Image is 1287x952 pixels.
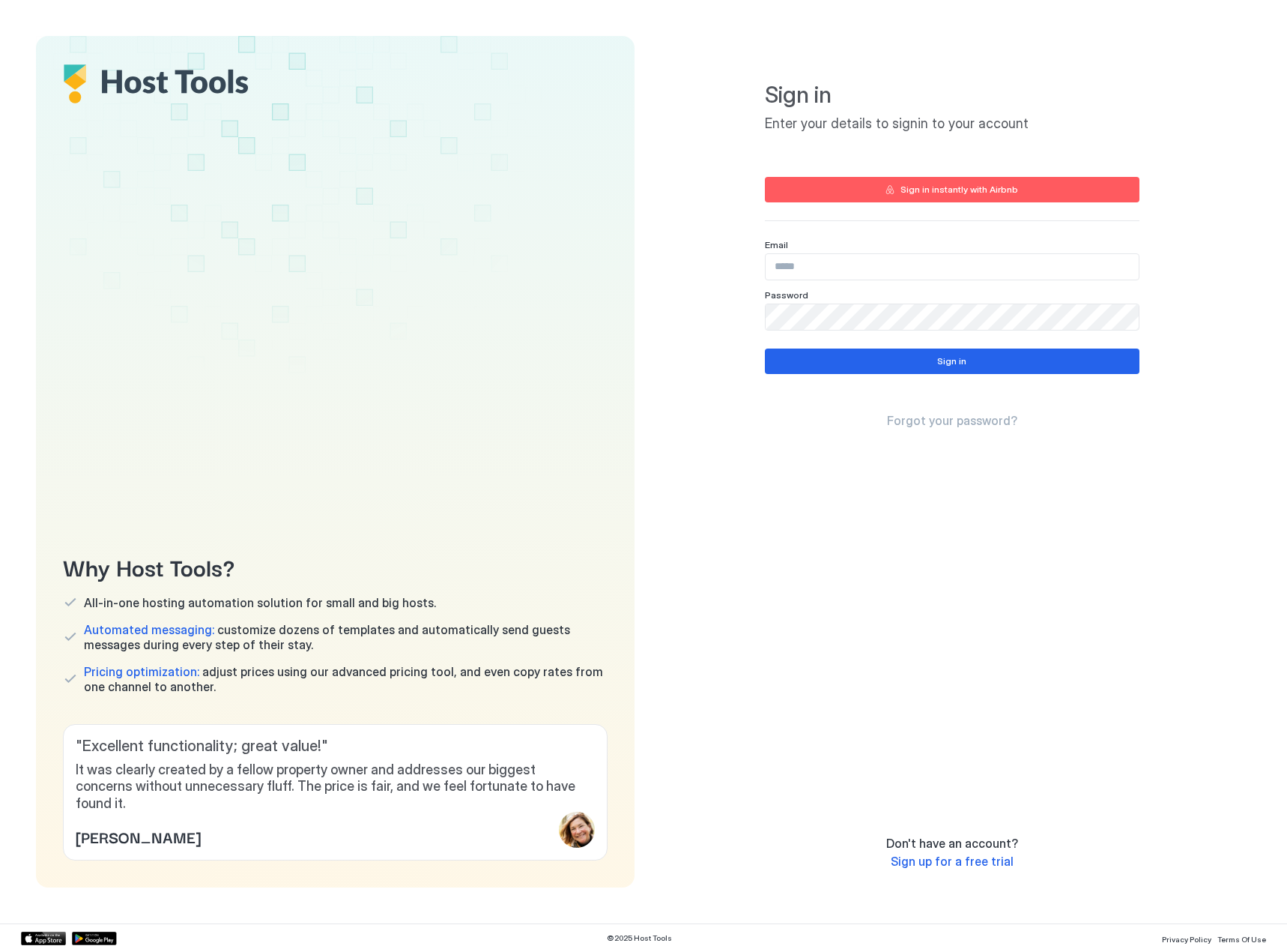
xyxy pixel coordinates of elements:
div: profile [559,812,595,848]
a: Privacy Policy [1162,930,1211,946]
span: Automated messaging: [84,622,214,637]
span: customize dozens of templates and automatically send guests messages during every step of their s... [84,622,608,652]
span: Forgot your password? [887,413,1017,428]
div: Sign in [937,355,966,368]
a: Terms Of Use [1217,930,1266,946]
a: App Store [21,932,66,945]
span: Sign up for a free trial [891,854,1014,869]
span: Sign in [765,81,1139,109]
button: Sign in [765,349,1139,374]
span: © 2025 Host Tools [607,933,672,943]
a: Sign up for a free trial [891,854,1014,870]
span: All-in-one hosting automation solution for small and big hosts. [84,595,436,610]
span: Email [765,239,788,250]
span: Privacy Policy [1162,935,1211,944]
span: adjust prices using our advanced pricing tool, and even copy rates from one channel to another. [84,664,608,694]
span: Terms Of Use [1217,935,1266,944]
span: Why Host Tools? [63,549,608,583]
a: Google Play Store [72,932,117,945]
button: Sign in instantly with Airbnb [765,177,1139,202]
span: Password [765,289,808,301]
div: Sign in instantly with Airbnb [900,183,1018,196]
a: Forgot your password? [887,413,1017,429]
input: Input Field [766,304,1139,330]
span: Don't have an account? [886,836,1018,851]
span: It was clearly created by a fellow property owner and addresses our biggest concerns without unne... [76,762,595,813]
input: Input Field [766,254,1139,280]
span: Enter your details to signin to your account [765,115,1139,133]
span: [PERSON_NAME] [76,825,201,848]
span: " Excellent functionality; great value! " [76,737,595,756]
span: Pricing optimization: [84,664,199,679]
